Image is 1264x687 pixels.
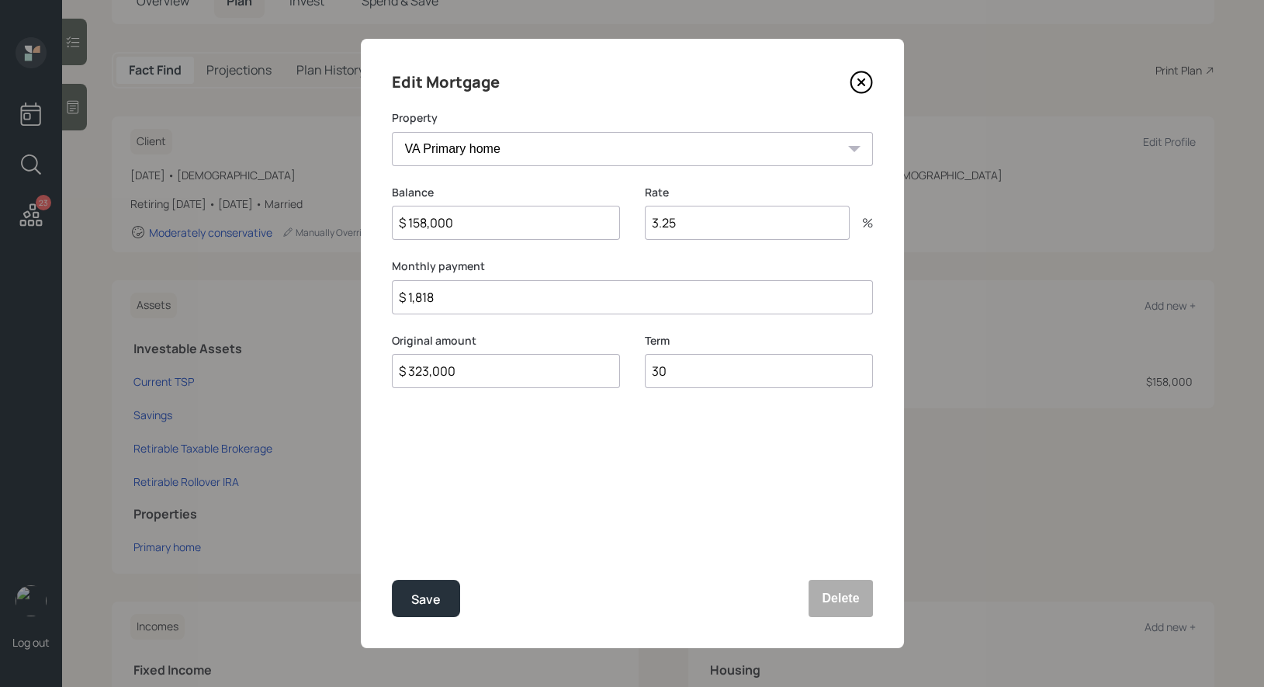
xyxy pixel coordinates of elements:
label: Monthly payment [392,258,873,274]
div: % [850,217,873,229]
label: Term [645,333,873,349]
label: Property [392,110,873,126]
h4: Edit Mortgage [392,70,500,95]
label: Original amount [392,333,620,349]
label: Rate [645,185,873,200]
button: Delete [809,580,872,617]
label: Balance [392,185,620,200]
div: Save [411,589,441,610]
button: Save [392,580,460,617]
